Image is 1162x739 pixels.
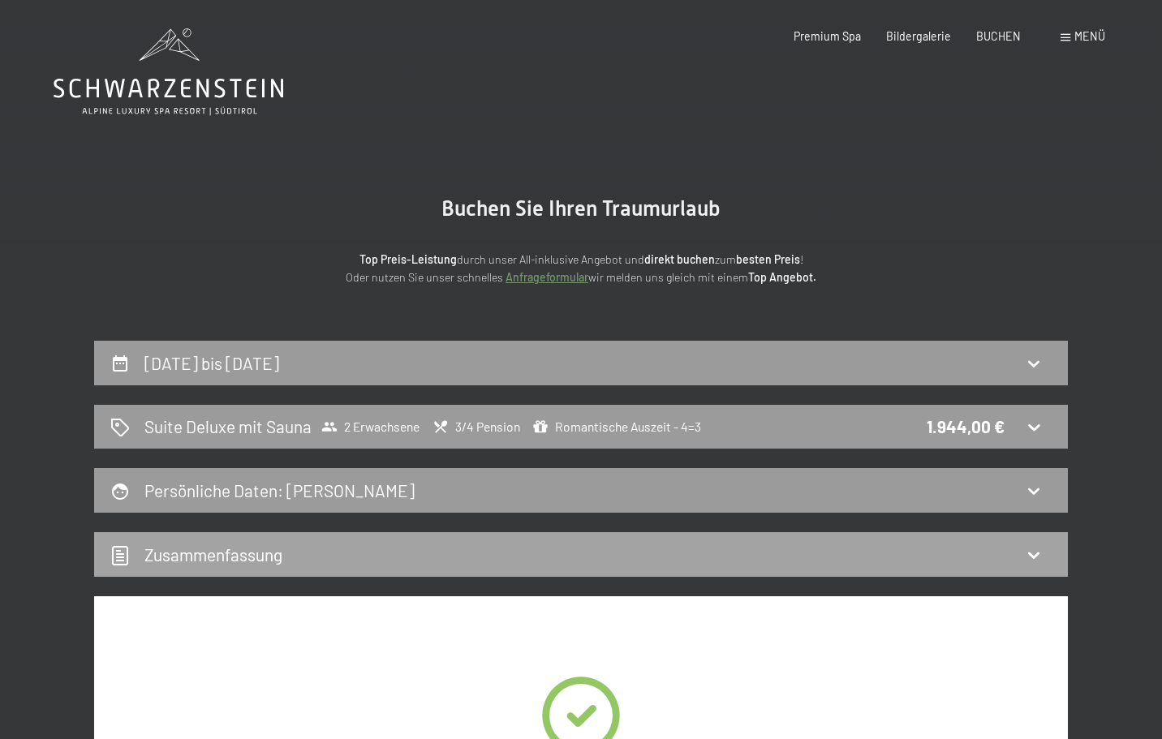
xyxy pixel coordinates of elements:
h2: Zusammen­fassung [144,544,282,565]
a: Anfrageformular [506,270,588,284]
strong: direkt buchen [644,252,715,266]
div: 1.944,00 € [927,415,1005,438]
h2: Suite Deluxe mit Sauna [144,415,312,438]
a: Bildergalerie [886,29,951,43]
span: 2 Erwachsene [321,419,420,435]
strong: Top Preis-Leistung [359,252,457,266]
h2: Persönliche Daten : [PERSON_NAME] [144,480,415,501]
span: Menü [1074,29,1105,43]
h2: [DATE] bis [DATE] [144,353,279,373]
a: Premium Spa [794,29,861,43]
p: durch unser All-inklusive Angebot und zum ! Oder nutzen Sie unser schnelles wir melden uns gleich... [224,251,938,287]
strong: Top Angebot. [748,270,816,284]
a: BUCHEN [976,29,1021,43]
strong: besten Preis [736,252,800,266]
span: Buchen Sie Ihren Traumurlaub [441,196,721,221]
span: 3/4 Pension [433,419,520,435]
span: Romantische Auszeit - 4=3 [532,419,701,435]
